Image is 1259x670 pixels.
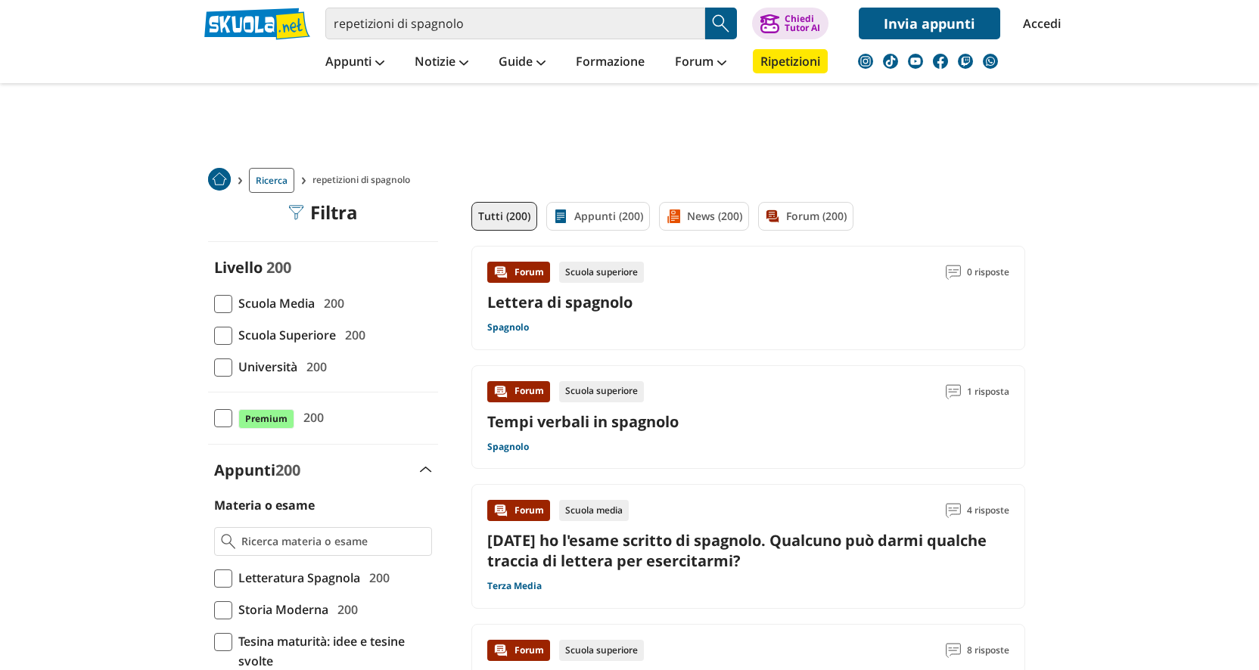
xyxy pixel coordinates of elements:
[300,357,327,377] span: 200
[765,209,780,224] img: Forum filtro contenuto
[493,384,508,399] img: Forum contenuto
[559,381,644,402] div: Scuola superiore
[232,568,360,588] span: Letteratura Spagnola
[289,202,358,223] div: Filtra
[546,202,650,231] a: Appunti (200)
[266,257,291,278] span: 200
[553,209,568,224] img: Appunti filtro contenuto
[411,49,472,76] a: Notizie
[275,460,300,480] span: 200
[753,49,828,73] a: Ripetizioni
[946,503,961,518] img: Commenti lettura
[967,262,1009,283] span: 0 risposte
[363,568,390,588] span: 200
[559,640,644,661] div: Scuola superiore
[559,500,629,521] div: Scuola media
[967,381,1009,402] span: 1 risposta
[487,381,550,402] div: Forum
[967,500,1009,521] span: 4 risposte
[214,460,300,480] label: Appunti
[331,600,358,619] span: 200
[208,168,231,191] img: Home
[312,168,416,193] span: repetizioni di spagnolo
[1023,8,1055,39] a: Accedi
[487,500,550,521] div: Forum
[946,643,961,658] img: Commenti lettura
[487,411,679,432] a: Tempi verbali in spagnolo
[883,54,898,69] img: tiktok
[232,600,328,619] span: Storia Moderna
[318,293,344,313] span: 200
[859,8,1000,39] a: Invia appunti
[232,357,297,377] span: Università
[493,643,508,658] img: Forum contenuto
[671,49,730,76] a: Forum
[325,8,705,39] input: Cerca appunti, riassunti o versioni
[238,409,294,429] span: Premium
[495,49,549,76] a: Guide
[785,14,820,33] div: Chiedi Tutor AI
[983,54,998,69] img: WhatsApp
[758,202,853,231] a: Forum (200)
[710,12,732,35] img: Cerca appunti, riassunti o versioni
[487,640,550,661] div: Forum
[297,408,324,427] span: 200
[967,640,1009,661] span: 8 risposte
[572,49,648,76] a: Formazione
[487,441,529,453] a: Spagnolo
[487,530,987,571] a: [DATE] ho l'esame scritto di spagnolo. Qualcuno può darmi qualche traccia di lettera per esercita...
[214,497,315,513] label: Materia o esame
[232,293,315,313] span: Scuola Media
[289,205,304,220] img: Filtra filtri mobile
[487,580,542,592] a: Terza Media
[322,49,388,76] a: Appunti
[208,168,231,193] a: Home
[946,384,961,399] img: Commenti lettura
[493,265,508,280] img: Forum contenuto
[249,168,294,193] a: Ricerca
[214,257,263,278] label: Livello
[493,503,508,518] img: Forum contenuto
[858,54,873,69] img: instagram
[241,534,425,549] input: Ricerca materia o esame
[958,54,973,69] img: twitch
[221,534,235,549] img: Ricerca materia o esame
[933,54,948,69] img: facebook
[232,325,336,345] span: Scuola Superiore
[946,265,961,280] img: Commenti lettura
[559,262,644,283] div: Scuola superiore
[339,325,365,345] span: 200
[487,262,550,283] div: Forum
[705,8,737,39] button: Search Button
[487,321,529,333] a: Spagnolo
[752,8,828,39] button: ChiediTutor AI
[471,202,537,231] a: Tutti (200)
[420,467,432,473] img: Apri e chiudi sezione
[666,209,681,224] img: News filtro contenuto
[659,202,749,231] a: News (200)
[487,292,633,312] a: Lettera di spagnolo
[908,54,923,69] img: youtube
